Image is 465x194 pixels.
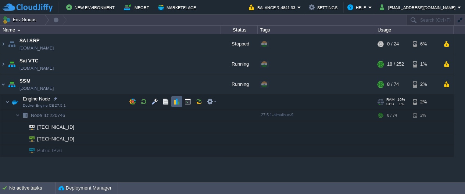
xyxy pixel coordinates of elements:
a: Public IPv6 [36,148,63,153]
span: 10% [397,98,405,102]
img: AMDAwAAAACH5BAEAAAAALAAAAAABAAEAAAICRAEAOw== [7,54,17,74]
img: AMDAwAAAACH5BAEAAAAALAAAAAABAAEAAAICRAEAOw== [0,74,6,94]
div: 1% [413,54,437,74]
img: AMDAwAAAACH5BAEAAAAALAAAAAABAAEAAAICRAEAOw== [20,133,24,144]
button: [EMAIL_ADDRESS][DOMAIN_NAME] [380,3,458,12]
a: [DOMAIN_NAME] [19,44,54,52]
span: Node ID: [31,113,50,118]
div: Running [221,74,258,94]
button: Deployment Manager [58,184,111,192]
button: Marketplace [158,3,198,12]
iframe: chat widget [434,165,458,187]
img: AMDAwAAAACH5BAEAAAAALAAAAAABAAEAAAICRAEAOw== [24,133,35,144]
div: Name [1,26,221,34]
div: Status [221,26,257,34]
div: 6% [413,34,437,54]
img: AMDAwAAAACH5BAEAAAAALAAAAAABAAEAAAICRAEAOw== [20,110,30,121]
span: Docker Engine CE 27.5.1 [23,103,66,108]
div: 2% [413,95,437,109]
img: AMDAwAAAACH5BAEAAAAALAAAAAABAAEAAAICRAEAOw== [15,110,20,121]
span: 220746 [30,112,66,118]
img: AMDAwAAAACH5BAEAAAAALAAAAAABAAEAAAICRAEAOw== [0,54,6,74]
div: No active tasks [9,182,55,194]
img: CloudJiffy [3,3,53,12]
button: Env Groups [3,15,39,25]
a: [DOMAIN_NAME] [19,65,54,72]
a: [TECHNICAL_ID] [36,124,75,130]
img: AMDAwAAAACH5BAEAAAAALAAAAAABAAEAAAICRAEAOw== [24,145,35,156]
span: 27.5.1-almalinux-9 [261,113,293,117]
div: 18 / 252 [387,54,404,74]
img: AMDAwAAAACH5BAEAAAAALAAAAAABAAEAAAICRAEAOw== [24,121,35,133]
button: Settings [309,3,340,12]
a: Engine NodeDocker Engine CE 27.5.1 [22,96,51,102]
span: [TECHNICAL_ID] [36,133,75,144]
img: AMDAwAAAACH5BAEAAAAALAAAAAABAAEAAAICRAEAOw== [7,74,17,94]
div: 2% [413,74,437,94]
div: 2% [413,110,437,121]
div: 0 / 24 [387,34,399,54]
span: Engine Node [22,96,51,102]
a: SAI SRP [19,37,40,44]
button: New Environment [66,3,117,12]
span: [TECHNICAL_ID] [36,121,75,133]
div: Running [221,54,258,74]
button: Balance ₹-4841.33 [249,3,297,12]
a: Sai VTC [19,57,39,65]
img: AMDAwAAAACH5BAEAAAAALAAAAAABAAEAAAICRAEAOw== [17,29,21,31]
button: Import [124,3,151,12]
span: 1% [397,102,404,106]
a: Node ID:220746 [30,112,66,118]
a: SSM [19,77,31,85]
span: RAM [386,98,394,102]
img: AMDAwAAAACH5BAEAAAAALAAAAAABAAEAAAICRAEAOw== [20,145,24,156]
div: Tags [258,26,375,34]
img: AMDAwAAAACH5BAEAAAAALAAAAAABAAEAAAICRAEAOw== [0,34,6,54]
span: CPU [386,102,394,106]
img: AMDAwAAAACH5BAEAAAAALAAAAAABAAEAAAICRAEAOw== [7,34,17,54]
a: [TECHNICAL_ID] [36,136,75,142]
div: Stopped [221,34,258,54]
div: 8 / 74 [387,110,397,121]
img: AMDAwAAAACH5BAEAAAAALAAAAAABAAEAAAICRAEAOw== [5,95,10,109]
span: Public IPv6 [36,145,63,156]
img: AMDAwAAAACH5BAEAAAAALAAAAAABAAEAAAICRAEAOw== [20,121,24,133]
div: Usage [376,26,453,34]
div: 8 / 74 [387,74,399,94]
img: AMDAwAAAACH5BAEAAAAALAAAAAABAAEAAAICRAEAOw== [10,95,20,109]
button: Help [347,3,368,12]
a: [DOMAIN_NAME] [19,85,54,92]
